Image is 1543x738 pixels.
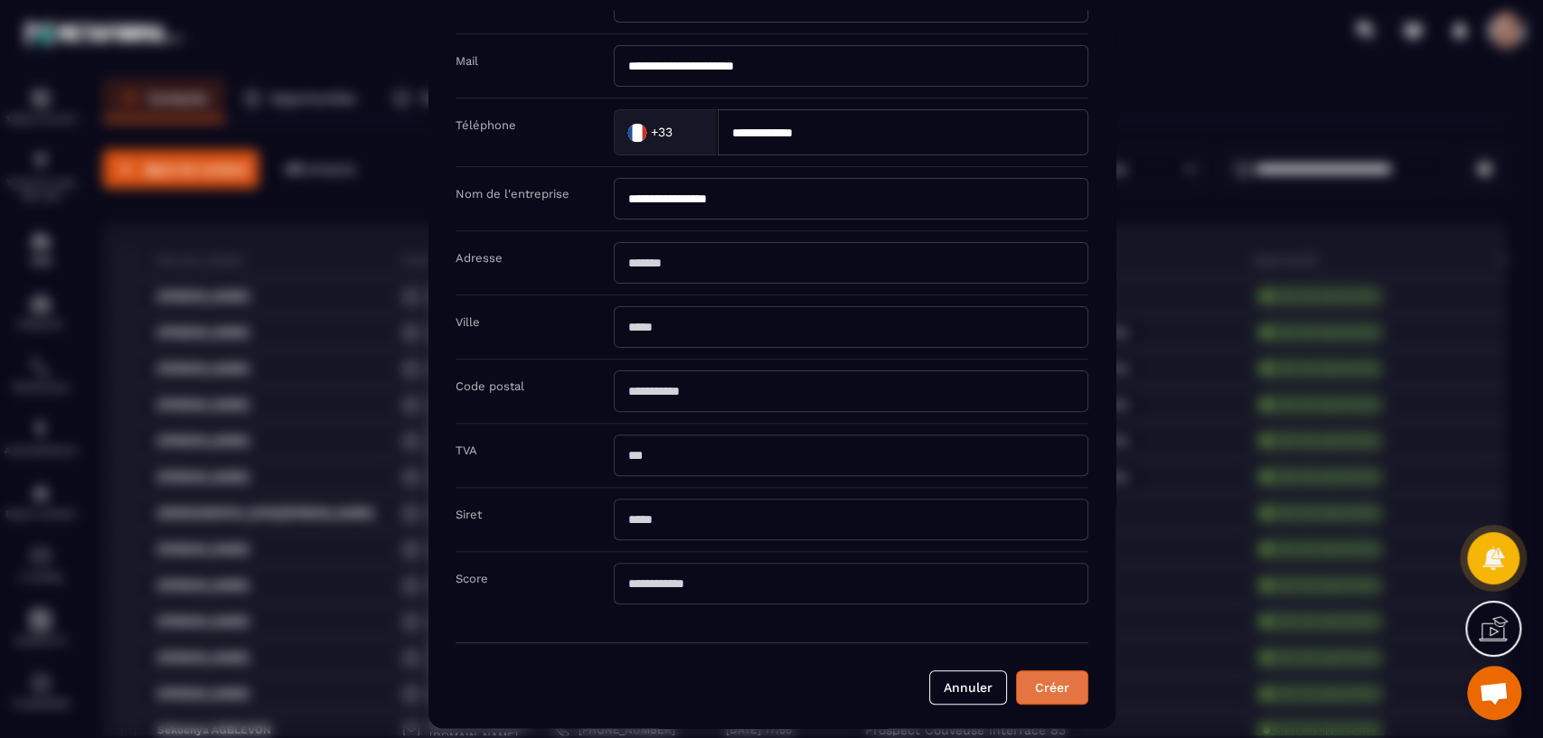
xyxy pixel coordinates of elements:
[456,118,516,132] label: Téléphone
[456,315,480,329] label: Ville
[614,109,718,155] div: Search for option
[456,187,569,201] label: Nom de l'entreprise
[1467,666,1521,720] div: Ouvrir le chat
[1016,670,1088,705] button: Créer
[618,114,654,150] img: Country Flag
[456,572,488,585] label: Score
[676,118,699,145] input: Search for option
[929,670,1007,705] button: Annuler
[456,251,503,265] label: Adresse
[456,444,477,457] label: TVA
[650,124,672,142] span: +33
[456,508,482,521] label: Siret
[456,379,524,393] label: Code postal
[456,54,478,68] label: Mail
